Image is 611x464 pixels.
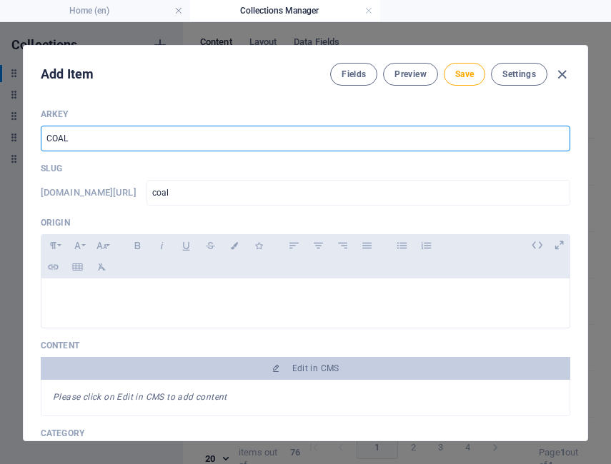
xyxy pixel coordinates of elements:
p: Origin [41,217,570,228]
button: Settings [491,63,547,86]
p: Content [41,340,570,351]
button: Ordered List [414,236,437,255]
p: Category [41,428,570,439]
button: Edit in CMS [41,357,570,380]
em: Please click on Edit in CMS to add content [53,392,227,402]
button: Colors [223,236,246,255]
button: Save [444,63,485,86]
h4: Collections Manager [190,3,380,19]
i: Open as overlay [548,234,570,256]
button: Preview [383,63,437,86]
span: Settings [502,69,536,80]
button: Align Justify [355,236,378,255]
p: Slug [41,163,570,174]
button: Strikethrough [199,236,222,255]
button: Align Left [282,236,305,255]
span: Preview [394,69,426,80]
button: Align Center [307,236,329,255]
button: Align Right [331,236,354,255]
button: Icons [247,236,270,255]
p: ARKEY [41,109,570,120]
button: Fields [330,63,377,86]
button: Unordered List [390,236,413,255]
i: Edit HTML [526,234,548,256]
span: Save [455,69,474,80]
span: Fields [342,69,366,80]
span: Edit in CMS [292,363,339,374]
